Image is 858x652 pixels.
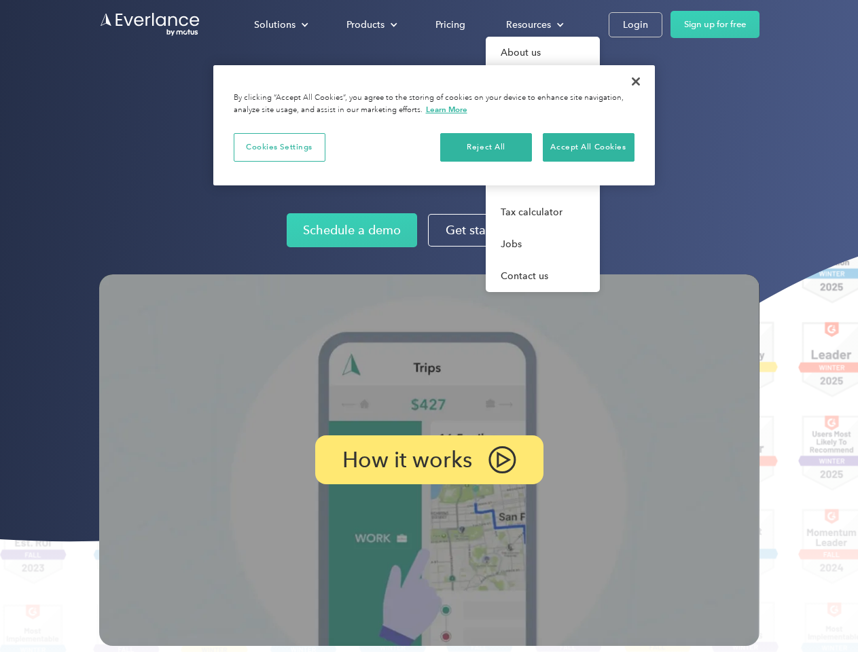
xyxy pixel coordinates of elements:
a: Jobs [486,228,600,260]
div: Privacy [213,65,655,185]
div: Products [333,13,408,37]
input: Submit [100,81,168,109]
div: Resources [493,13,575,37]
button: Close [621,67,651,96]
div: Solutions [240,13,319,37]
a: About us [486,37,600,69]
a: Pricing [422,13,479,37]
button: Accept All Cookies [543,133,634,162]
a: Sign up for free [671,11,759,38]
a: Login [609,12,662,37]
button: Reject All [440,133,532,162]
div: By clicking “Accept All Cookies”, you agree to the storing of cookies on your device to enhance s... [234,92,634,116]
a: Get started for free [428,214,571,247]
div: Login [623,16,648,33]
div: Resources [506,16,551,33]
p: How it works [342,452,472,468]
nav: Resources [486,37,600,292]
a: Go to homepage [99,12,201,37]
a: Schedule a demo [287,213,417,247]
a: Tax calculator [486,196,600,228]
div: Cookie banner [213,65,655,185]
button: Cookies Settings [234,133,325,162]
div: Products [346,16,385,33]
a: More information about your privacy, opens in a new tab [426,105,467,114]
a: Contact us [486,260,600,292]
div: Pricing [435,16,465,33]
div: Solutions [254,16,296,33]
